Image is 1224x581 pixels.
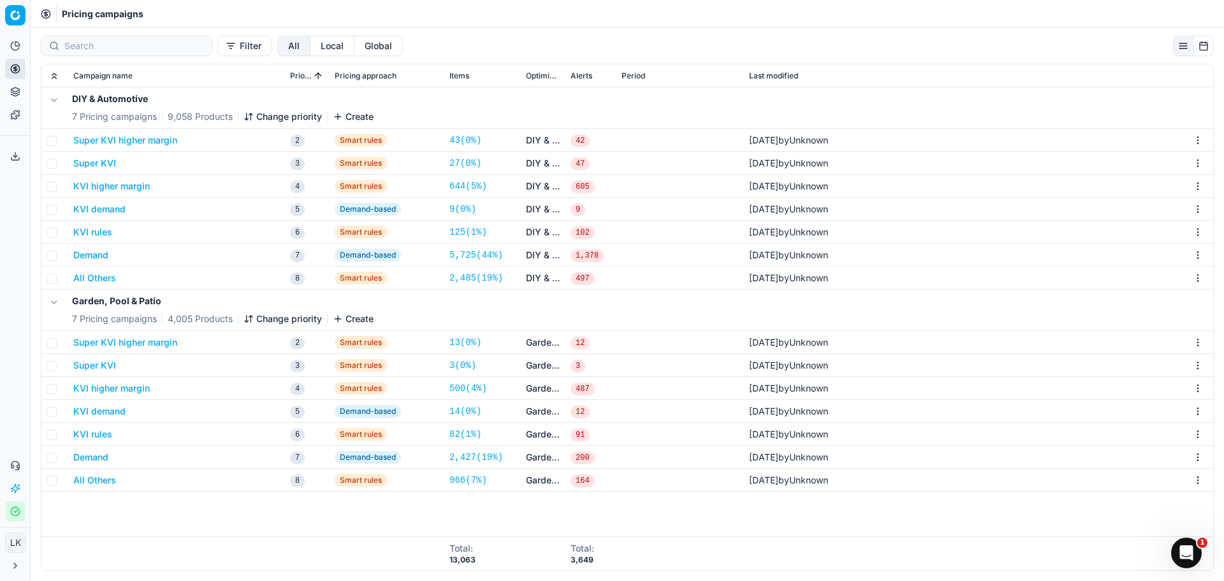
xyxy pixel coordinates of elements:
[526,474,560,487] a: Garden, Pool & Patio
[335,203,401,216] span: Demand-based
[73,71,133,81] span: Campaign name
[335,71,397,81] span: Pricing approach
[749,336,828,349] div: by Unknown
[335,272,387,284] span: Smart rules
[749,429,778,439] span: [DATE]
[290,180,305,193] span: 4
[749,71,798,81] span: Last modified
[217,36,272,56] button: Filter
[571,226,595,239] span: 102
[749,135,778,145] span: [DATE]
[571,474,595,487] span: 164
[449,272,503,284] a: 2,485(19%)
[749,428,828,441] div: by Unknown
[168,110,233,123] span: 9,058 Products
[335,428,387,441] span: Smart rules
[749,203,778,214] span: [DATE]
[526,336,560,349] a: Garden, Pool & Patio
[335,180,387,193] span: Smart rules
[526,359,560,372] a: Garden, Pool & Patio
[449,226,487,239] a: 125(1%)
[571,135,590,147] span: 42
[73,336,177,349] button: Super KVI higher margin
[449,134,481,147] a: 43(0%)
[749,405,828,418] div: by Unknown
[73,272,116,284] button: All Others
[310,36,354,56] button: local
[749,180,828,193] div: by Unknown
[526,272,560,284] a: DIY & Automotive
[277,36,310,56] button: all
[290,135,305,147] span: 2
[64,40,204,52] input: Search
[571,158,590,170] span: 47
[526,405,560,418] a: Garden, Pool & Patio
[72,92,374,105] h5: DIY & Automotive
[73,134,177,147] button: Super KVI higher margin
[749,383,778,393] span: [DATE]
[354,36,403,56] button: global
[73,157,116,170] button: Super KVI
[571,452,595,464] span: 200
[749,452,778,462] span: [DATE]
[6,533,25,552] span: LK
[335,336,387,349] span: Smart rules
[449,180,487,193] a: 644(5%)
[335,134,387,147] span: Smart rules
[449,203,476,216] a: 9(0%)
[290,337,305,349] span: 2
[449,382,487,395] a: 500(4%)
[526,382,560,395] a: Garden, Pool & Patio
[749,157,828,170] div: by Unknown
[449,542,476,555] div: Total :
[526,428,560,441] a: Garden, Pool & Patio
[749,474,828,487] div: by Unknown
[333,313,374,325] button: Create
[571,383,595,395] span: 487
[244,313,322,325] button: Change priority
[290,406,305,418] span: 5
[449,71,469,81] span: Items
[526,71,560,81] span: Optimization groups
[449,428,481,441] a: 82(1%)
[526,203,560,216] a: DIY & Automotive
[526,157,560,170] a: DIY & Automotive
[622,71,645,81] span: Period
[749,272,828,284] div: by Unknown
[290,249,305,262] span: 7
[335,451,401,464] span: Demand-based
[73,180,150,193] button: KVI higher margin
[571,272,595,285] span: 497
[449,157,481,170] a: 27(0%)
[73,203,126,216] button: KVI demand
[73,382,150,395] button: KVI higher margin
[73,359,116,372] button: Super KVI
[571,429,590,441] span: 91
[290,360,305,372] span: 3
[335,157,387,170] span: Smart rules
[62,8,143,20] nav: breadcrumb
[244,110,322,123] button: Change priority
[449,359,476,372] a: 3(0%)
[168,313,233,325] span: 4,005 Products
[335,382,387,395] span: Smart rules
[5,533,25,553] button: LK
[749,249,778,260] span: [DATE]
[749,180,778,191] span: [DATE]
[571,406,590,418] span: 12
[526,134,560,147] a: DIY & Automotive
[335,359,387,372] span: Smart rules
[449,336,481,349] a: 13(0%)
[526,180,560,193] a: DIY & Automotive
[290,226,305,239] span: 6
[72,295,374,307] h5: Garden, Pool & Patio
[749,406,778,416] span: [DATE]
[312,70,324,82] button: Sorted by Priority ascending
[571,71,592,81] span: Alerts
[749,226,828,239] div: by Unknown
[749,360,778,371] span: [DATE]
[749,158,778,168] span: [DATE]
[290,71,312,81] span: Priority
[335,405,401,418] span: Demand-based
[749,382,828,395] div: by Unknown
